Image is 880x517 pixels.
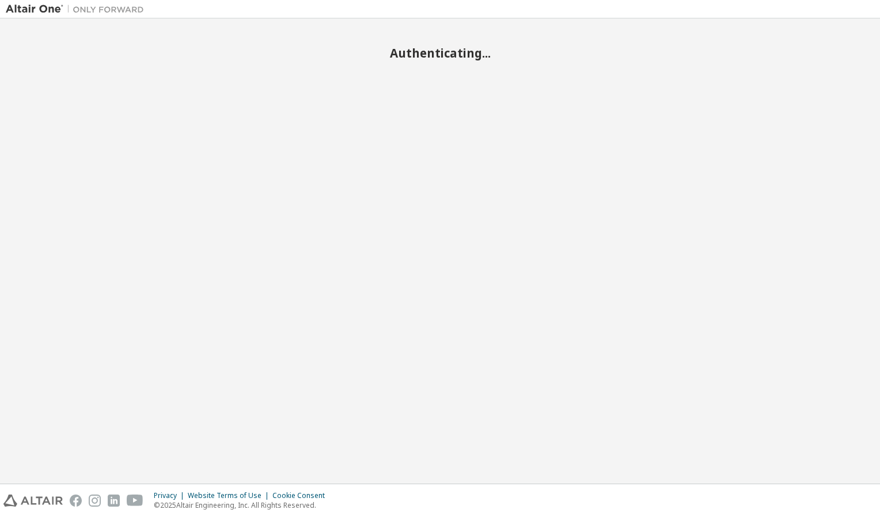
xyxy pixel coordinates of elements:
div: Cookie Consent [272,491,332,500]
img: Altair One [6,3,150,15]
img: youtube.svg [127,495,143,507]
p: © 2025 Altair Engineering, Inc. All Rights Reserved. [154,500,332,510]
div: Website Terms of Use [188,491,272,500]
img: altair_logo.svg [3,495,63,507]
img: instagram.svg [89,495,101,507]
img: facebook.svg [70,495,82,507]
div: Privacy [154,491,188,500]
img: linkedin.svg [108,495,120,507]
h2: Authenticating... [6,45,874,60]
